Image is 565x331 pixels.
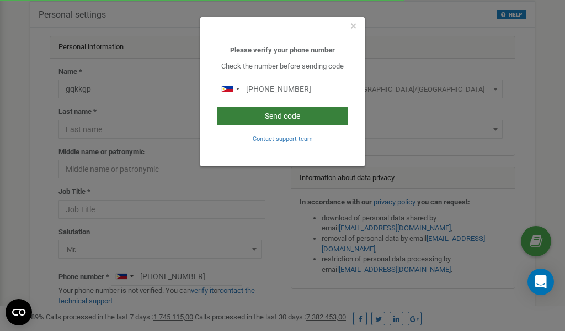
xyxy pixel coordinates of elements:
button: Send code [217,107,348,125]
input: 0905 123 4567 [217,80,348,98]
p: Check the number before sending code [217,61,348,72]
div: Telephone country code [217,80,243,98]
small: Contact support team [253,135,313,143]
b: Please verify your phone number [230,46,335,54]
button: Open CMP widget [6,299,32,325]
div: Open Intercom Messenger [527,269,554,295]
button: Close [350,20,356,32]
a: Contact support team [253,134,313,143]
span: × [350,19,356,33]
